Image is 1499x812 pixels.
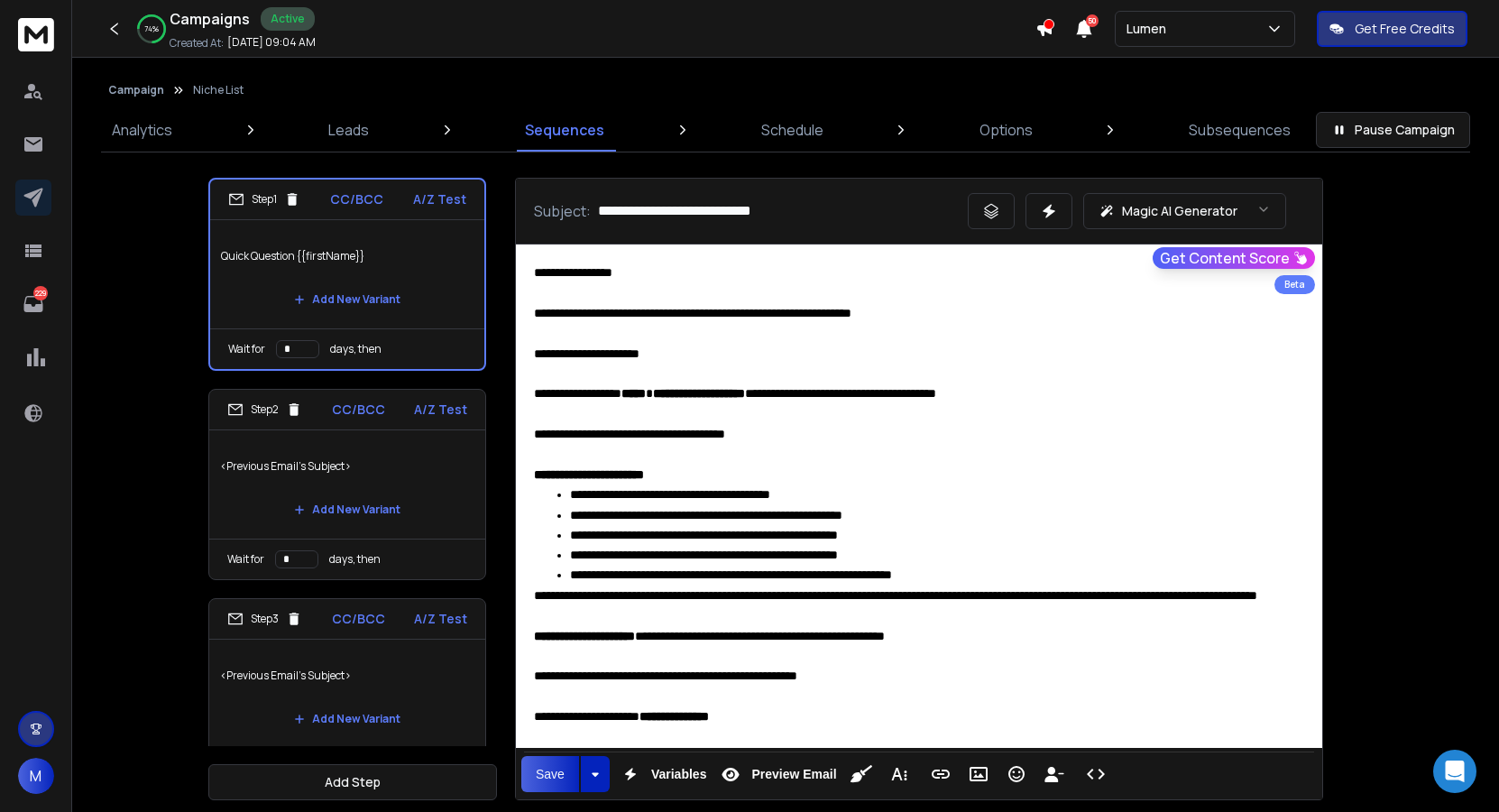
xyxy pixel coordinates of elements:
[227,401,302,418] div: Step 2
[1122,202,1237,220] p: Magic AI Generator
[208,764,497,800] button: Add Step
[1079,756,1113,792] button: Code View
[648,767,711,782] span: Variables
[414,610,467,628] p: A/Z Test
[613,756,711,792] button: Variables
[108,83,164,97] button: Campaign
[882,756,916,792] button: More Text
[280,492,415,528] button: Add New Variant
[1127,20,1173,38] p: Lumen
[227,552,264,567] p: Wait for
[521,756,579,792] button: Save
[208,389,486,580] li: Step2CC/BCCA/Z Test<Previous Email's Subject>Add New VariantWait fordays, then
[979,119,1033,141] p: Options
[534,200,591,222] p: Subject:
[750,108,834,152] a: Schedule
[280,701,415,737] button: Add New Variant
[999,756,1034,792] button: Emoticons
[317,108,380,152] a: Leads
[220,651,474,701] p: <Previous Email's Subject>
[332,401,385,419] p: CC/BCC
[1086,14,1099,27] span: 50
[414,401,467,419] p: A/Z Test
[1355,20,1455,38] p: Get Free Credits
[280,281,415,318] button: Add New Variant
[844,756,878,792] button: Clean HTML
[330,342,382,356] p: days, then
[1189,119,1291,141] p: Subsequences
[15,286,51,322] a: 229
[1037,756,1071,792] button: Insert Unsubscribe Link
[1316,112,1470,148] button: Pause Campaign
[329,552,381,567] p: days, then
[227,35,316,50] p: [DATE] 09:04 AM
[228,191,300,208] div: Step 1
[330,190,383,208] p: CC/BCC
[1178,108,1301,152] a: Subsequences
[208,178,486,371] li: Step1CC/BCCA/Z TestQuick Question {{firstName}}Add New VariantWait fordays, then
[1317,11,1467,47] button: Get Free Credits
[144,23,159,34] p: 74 %
[761,119,823,141] p: Schedule
[33,286,48,300] p: 229
[713,756,840,792] button: Preview Email
[18,758,54,794] button: M
[332,610,385,628] p: CC/BCC
[961,756,996,792] button: Insert Image (Ctrl+P)
[170,36,224,51] p: Created At:
[261,7,315,31] div: Active
[328,119,369,141] p: Leads
[748,767,840,782] span: Preview Email
[514,108,615,152] a: Sequences
[101,108,183,152] a: Analytics
[413,190,466,208] p: A/Z Test
[208,598,486,789] li: Step3CC/BCCA/Z Test<Previous Email's Subject>Add New VariantWait fordays, then
[193,83,244,97] p: Niche List
[1274,275,1315,294] div: Beta
[220,441,474,492] p: <Previous Email's Subject>
[525,119,604,141] p: Sequences
[1433,750,1476,793] div: Open Intercom Messenger
[227,611,302,627] div: Step 3
[1153,247,1315,269] button: Get Content Score
[969,108,1044,152] a: Options
[1083,193,1286,229] button: Magic AI Generator
[228,342,265,356] p: Wait for
[221,231,474,281] p: Quick Question {{firstName}}
[924,756,958,792] button: Insert Link (Ctrl+K)
[112,119,172,141] p: Analytics
[170,8,250,30] h1: Campaigns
